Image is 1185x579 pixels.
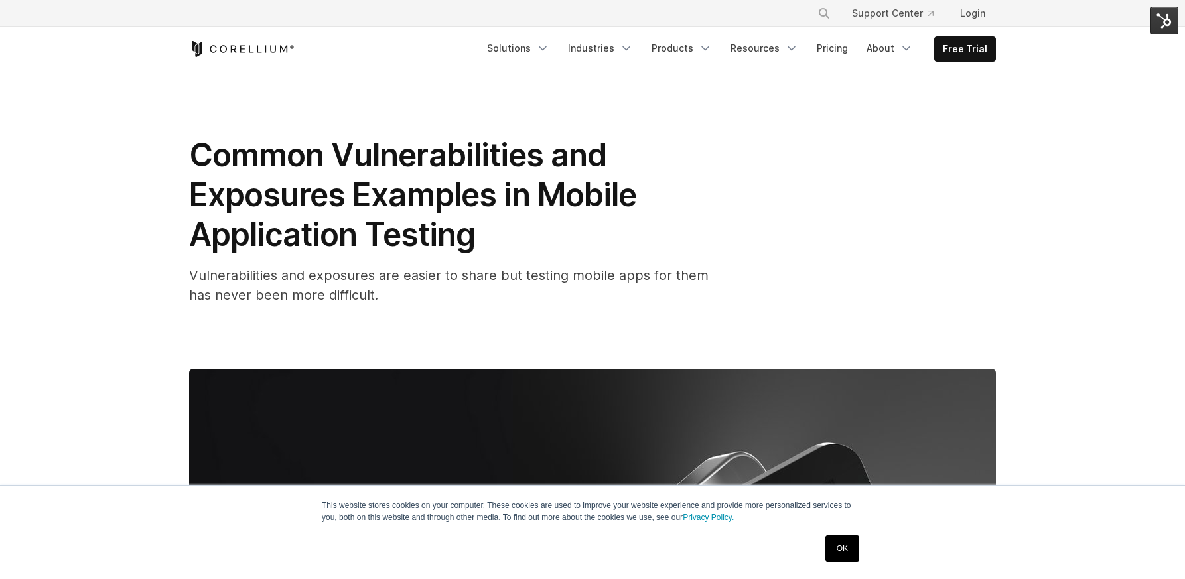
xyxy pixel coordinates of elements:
a: Support Center [841,1,944,25]
a: Free Trial [935,37,995,61]
span: Vulnerabilities and exposures are easier to share but testing mobile apps for them has never been... [189,267,709,303]
a: Industries [560,36,641,60]
a: Resources [723,36,806,60]
p: This website stores cookies on your computer. These cookies are used to improve your website expe... [322,499,863,523]
a: Corellium Home [189,41,295,57]
a: OK [825,535,859,562]
div: Navigation Menu [479,36,996,62]
img: HubSpot Tools Menu Toggle [1150,7,1178,34]
a: Privacy Policy. [683,513,734,522]
span: Common Vulnerabilities and Exposures Examples in Mobile Application Testing [189,135,636,254]
a: Solutions [479,36,557,60]
div: Navigation Menu [802,1,996,25]
button: Search [812,1,836,25]
a: About [859,36,921,60]
a: Login [949,1,996,25]
a: Products [644,36,720,60]
a: Pricing [809,36,856,60]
